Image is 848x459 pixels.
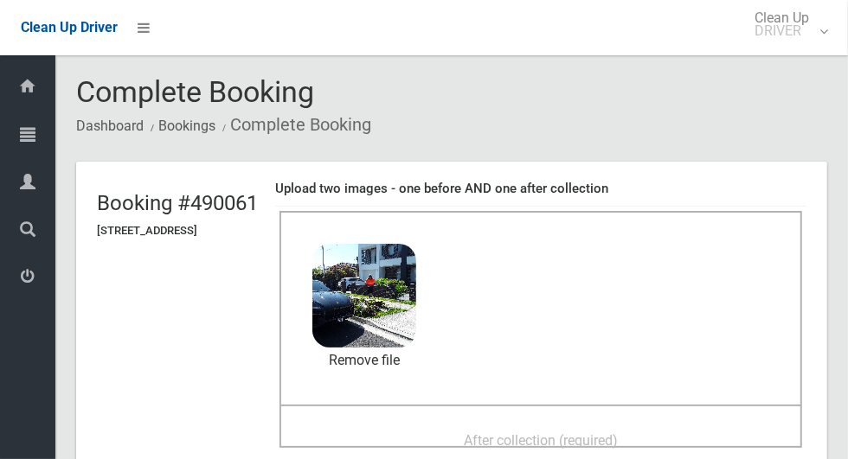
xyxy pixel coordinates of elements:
a: Dashboard [76,118,144,134]
span: Complete Booking [76,74,314,109]
a: Remove file [312,347,416,373]
h2: Booking #490061 [97,192,258,214]
h5: [STREET_ADDRESS] [97,225,258,237]
span: After collection (required) [464,432,618,449]
a: Bookings [158,118,215,134]
small: DRIVER [755,24,809,37]
h4: Upload two images - one before AND one after collection [275,182,806,196]
a: Clean Up Driver [21,15,118,41]
span: Clean Up [746,11,826,37]
span: Clean Up Driver [21,19,118,35]
li: Complete Booking [218,109,371,141]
